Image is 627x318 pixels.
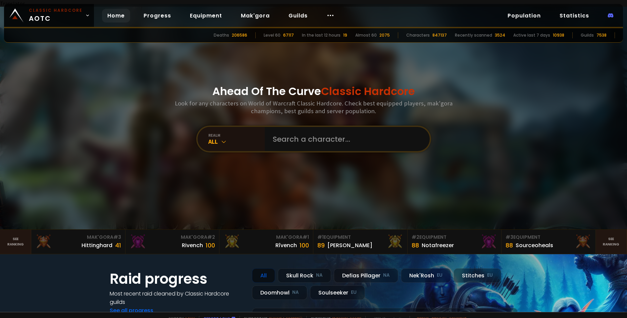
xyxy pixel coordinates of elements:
div: Hittinghard [82,241,112,249]
div: realm [208,133,265,138]
div: 19 [343,32,347,38]
div: 2075 [379,32,390,38]
div: Mak'Gora [223,234,309,241]
div: 41 [115,241,121,250]
div: Level 60 [264,32,280,38]
div: Guilds [581,32,594,38]
div: Active last 7 days [513,32,550,38]
div: Skull Rock [278,268,331,283]
a: Classic HardcoreAOTC [4,4,94,27]
span: AOTC [29,7,83,24]
div: Almost 60 [355,32,377,38]
div: Defias Pillager [334,268,398,283]
a: Statistics [554,9,594,22]
div: 3524 [495,32,505,38]
a: Mak'Gora#1Rîvench100 [219,230,313,254]
div: Nek'Rosh [401,268,451,283]
div: Equipment [412,234,497,241]
div: Characters [406,32,430,38]
div: 100 [300,241,309,250]
small: NA [383,272,390,279]
div: 847137 [432,32,447,38]
small: NA [316,272,323,279]
div: Recently scanned [455,32,492,38]
a: #3Equipment88Sourceoheals [502,230,595,254]
span: # 3 [113,234,121,240]
div: Rivench [182,241,203,249]
small: EU [437,272,442,279]
div: Rîvench [275,241,297,249]
small: EU [351,289,357,296]
div: 10938 [553,32,564,38]
span: # 1 [303,234,309,240]
div: Mak'Gora [129,234,215,241]
span: # 2 [412,234,419,240]
a: #1Equipment89[PERSON_NAME] [313,230,407,254]
a: Equipment [185,9,227,22]
a: Mak'gora [236,9,275,22]
div: 7538 [596,32,607,38]
a: See all progress [110,307,153,314]
span: # 3 [506,234,513,240]
div: 88 [412,241,419,250]
a: Mak'Gora#2Rivench100 [125,230,219,254]
h1: Raid progress [110,268,244,289]
div: Doomhowl [252,285,307,300]
a: #2Equipment88Notafreezer [408,230,502,254]
div: Soulseeker [310,285,365,300]
div: Equipment [506,234,591,241]
h4: Most recent raid cleaned by Classic Hardcore guilds [110,289,244,306]
div: All [208,138,265,145]
a: Seeranking [596,230,627,254]
small: Classic Hardcore [29,7,83,13]
div: Notafreezer [422,241,454,249]
a: Mak'Gora#3Hittinghard41 [31,230,125,254]
div: In the last 12 hours [302,32,341,38]
input: Search a character... [269,127,422,151]
div: 89 [317,241,325,250]
div: Sourceoheals [516,241,553,249]
a: Home [102,9,130,22]
div: All [252,268,275,283]
div: 88 [506,241,513,250]
h1: Ahead Of The Curve [212,83,415,99]
div: Mak'Gora [35,234,121,241]
div: [PERSON_NAME] [327,241,372,249]
span: # 2 [207,234,215,240]
a: Population [502,9,546,22]
span: # 1 [317,234,324,240]
div: 67117 [283,32,294,38]
div: Stitches [454,268,501,283]
small: NA [292,289,299,296]
a: Guilds [283,9,313,22]
div: Deaths [214,32,229,38]
span: Classic Hardcore [321,84,415,99]
small: EU [487,272,493,279]
div: Equipment [317,234,403,241]
a: Progress [138,9,176,22]
h3: Look for any characters on World of Warcraft Classic Hardcore. Check best equipped players, mak'g... [172,99,455,115]
div: 100 [206,241,215,250]
div: 206586 [232,32,247,38]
